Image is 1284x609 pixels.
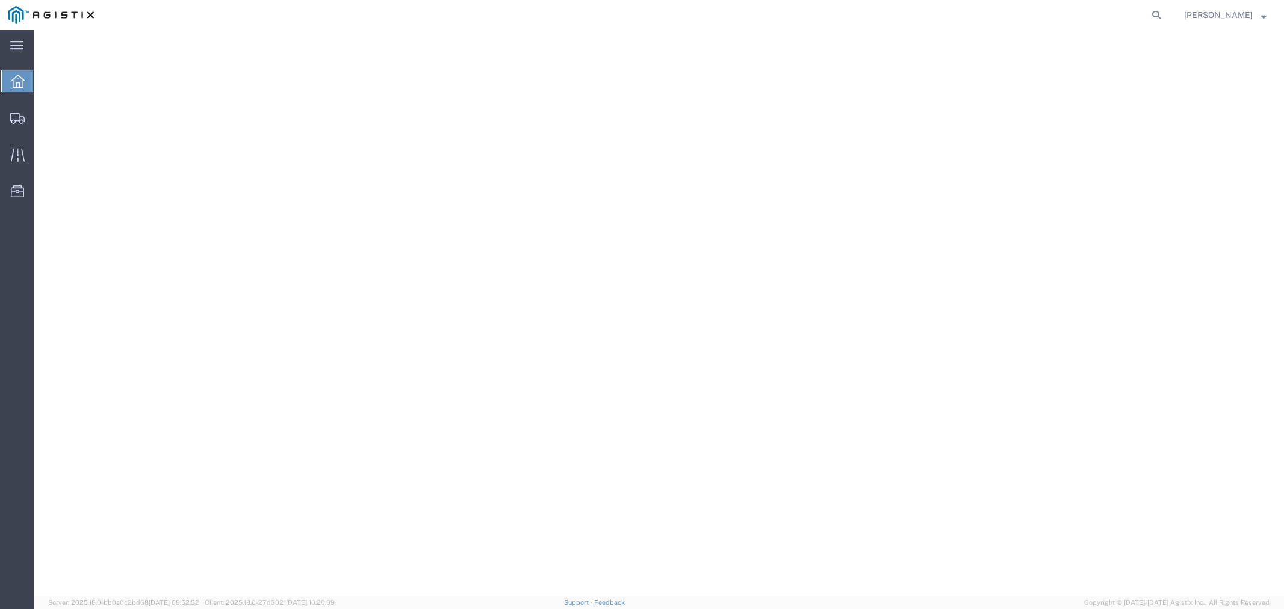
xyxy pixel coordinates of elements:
a: Feedback [594,599,625,606]
span: Andy Schwimmer [1184,8,1253,22]
a: Support [564,599,594,606]
iframe: FS Legacy Container [34,30,1284,596]
span: [DATE] 09:52:52 [149,599,199,606]
span: [DATE] 10:20:09 [286,599,335,606]
span: Copyright © [DATE]-[DATE] Agistix Inc., All Rights Reserved [1084,598,1270,608]
button: [PERSON_NAME] [1183,8,1267,22]
span: Client: 2025.18.0-27d3021 [205,599,335,606]
img: logo [8,6,94,24]
span: Server: 2025.18.0-bb0e0c2bd68 [48,599,199,606]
